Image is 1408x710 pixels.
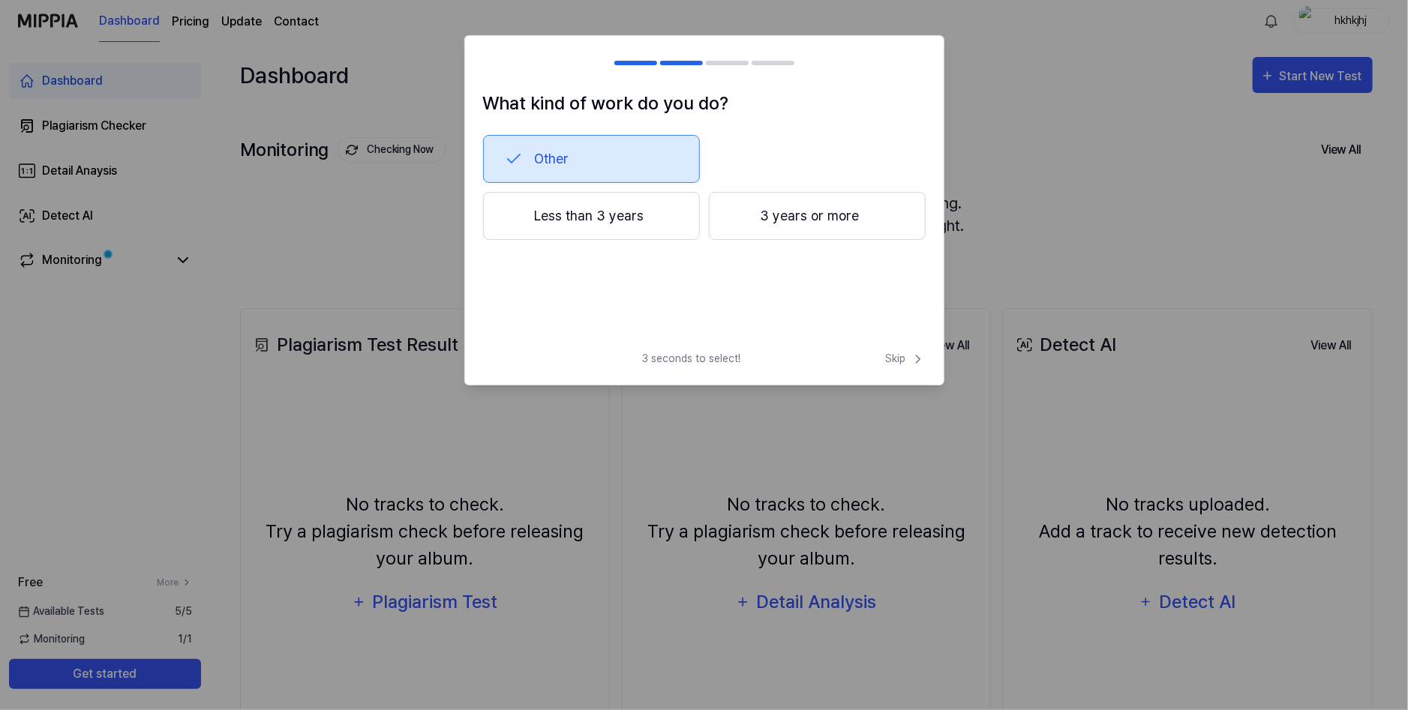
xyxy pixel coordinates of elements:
[483,192,700,240] button: Less than 3 years
[883,351,926,367] button: Skip
[483,90,926,117] h1: What kind of work do you do?
[709,192,926,240] button: 3 years or more
[643,351,741,367] span: 3 seconds to select!
[483,135,700,183] button: Other
[886,351,926,367] span: Skip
